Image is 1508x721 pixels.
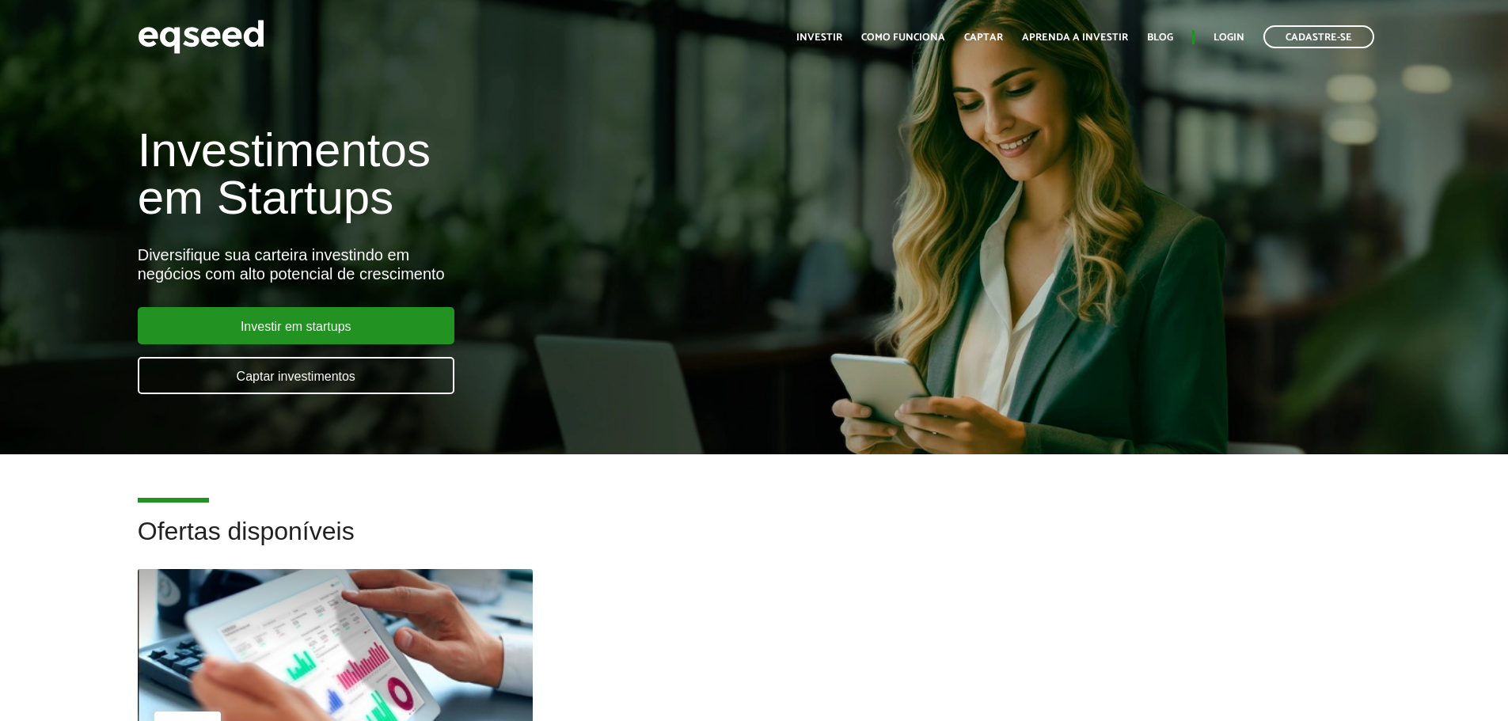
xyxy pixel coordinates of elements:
[138,307,454,344] a: Investir em startups
[964,32,1003,43] a: Captar
[1022,32,1128,43] a: Aprenda a investir
[138,357,454,394] a: Captar investimentos
[1263,25,1374,48] a: Cadastre-se
[1147,32,1173,43] a: Blog
[861,32,945,43] a: Como funciona
[138,16,264,58] img: EqSeed
[138,518,1371,569] h2: Ofertas disponíveis
[796,32,842,43] a: Investir
[138,245,868,283] div: Diversifique sua carteira investindo em negócios com alto potencial de crescimento
[1214,32,1244,43] a: Login
[138,127,868,222] h1: Investimentos em Startups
